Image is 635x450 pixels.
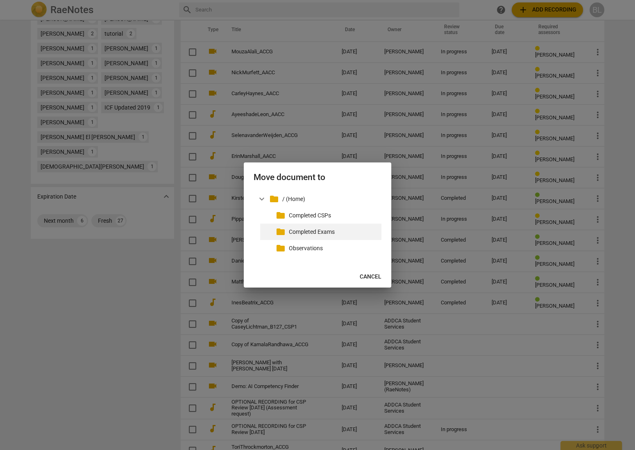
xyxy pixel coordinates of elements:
button: Cancel [353,270,388,284]
p: Observations [289,244,378,253]
span: folder [276,227,286,237]
p: / (Home) [282,195,378,203]
p: Completed Exams [289,228,378,236]
h2: Move document to [254,172,381,183]
span: Cancel [360,273,381,281]
span: folder [276,210,286,220]
span: folder [276,243,286,253]
span: folder [269,194,279,204]
p: Completed CSPs [289,211,378,220]
span: expand_more [257,194,267,204]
